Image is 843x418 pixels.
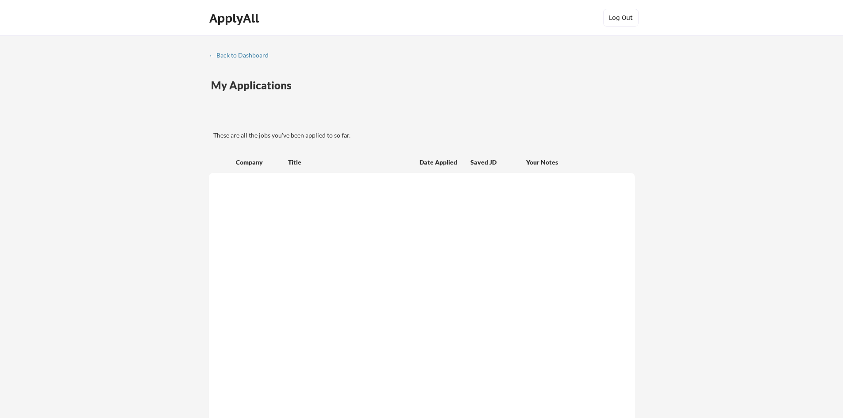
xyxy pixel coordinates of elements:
div: Your Notes [526,158,627,167]
button: Log Out [603,9,639,27]
div: Company [236,158,280,167]
div: ← Back to Dashboard [209,52,275,58]
div: Date Applied [420,158,458,167]
a: ← Back to Dashboard [209,52,275,61]
div: These are all the jobs you've been applied to so far. [211,114,269,123]
div: My Applications [211,80,299,91]
div: Title [288,158,411,167]
div: These are all the jobs you've been applied to so far. [213,131,635,140]
div: These are job applications we think you'd be a good fit for, but couldn't apply you to automatica... [275,114,340,123]
div: Saved JD [470,154,526,170]
div: ApplyAll [209,11,262,26]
